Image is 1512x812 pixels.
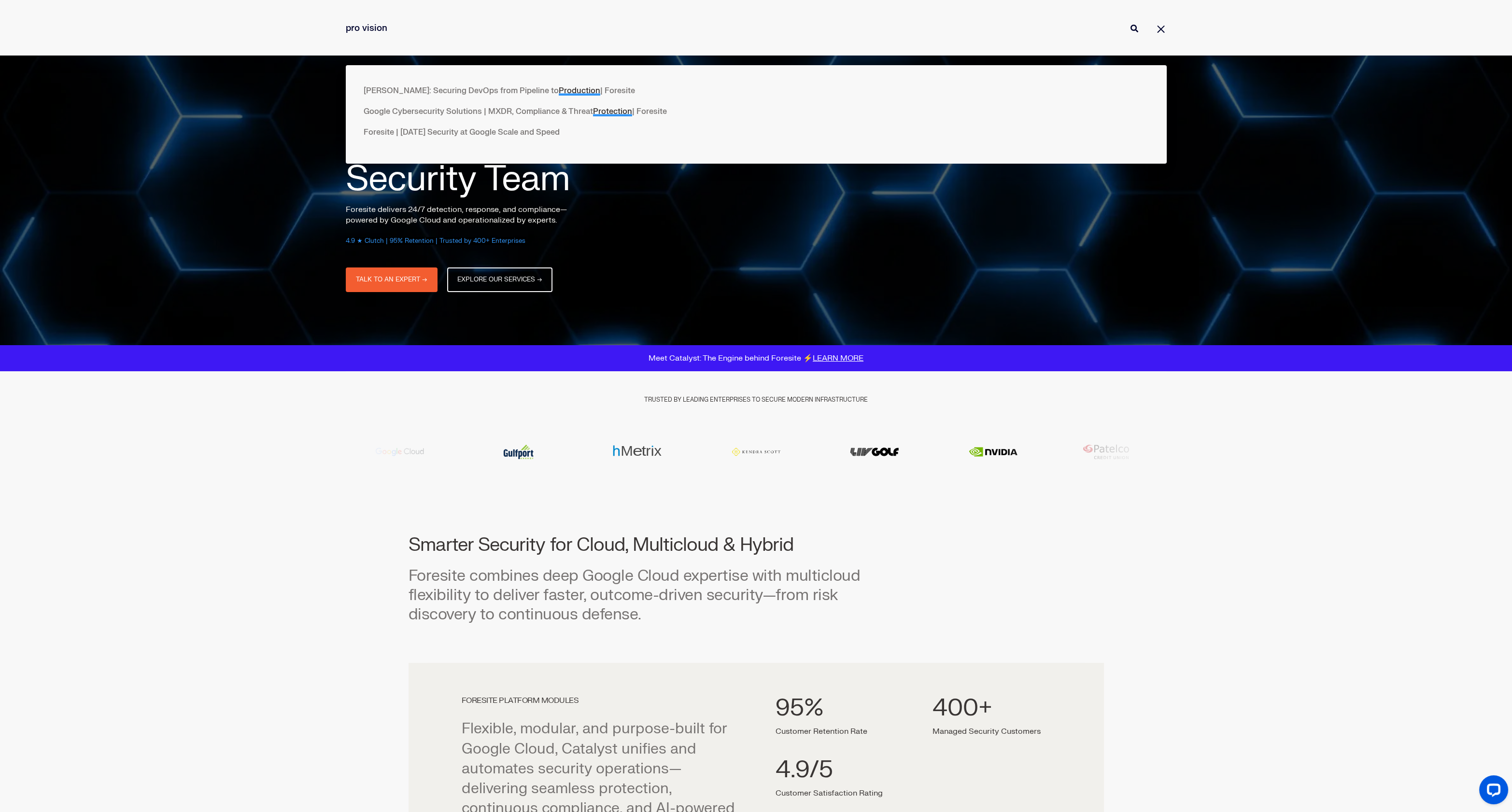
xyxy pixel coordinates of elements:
[346,204,587,225] p: Foresite delivers 24/7 detection, response, and compliance—powered by Google Cloud and operationa...
[462,697,737,704] h4: FORESITE PLATFORM MODULES
[593,107,632,116] span: Protection
[346,267,438,292] a: TALK TO AN EXPERT →
[352,437,448,466] img: Google Cloud logo
[701,437,810,466] div: 10 / 20
[1155,23,1167,34] a: Close Search
[409,534,866,557] h2: Smarter Security for Cloud, Multicloud & Hybrid
[589,443,686,461] img: hMetrix logo
[447,267,552,292] a: EXPLORE OUR SERVICES →
[776,758,883,782] div: 4.9/5
[939,437,1048,466] div: 12 / 20
[945,437,1042,466] img: Nvidia logo
[355,80,1157,100] a: [PERSON_NAME]: Securing DevOps from Pipeline toProduction| Foresite
[813,353,863,363] a: LEARN MORE
[1058,437,1167,466] div: 13 / 20
[583,443,692,461] div: 9 / 20
[409,566,866,624] h3: Foresite combines deep Google Cloud expertise with multicloud flexibility to deliver faster, outc...
[1063,437,1160,466] img: Patelco Credit Union logo
[1471,771,1512,812] iframe: LiveChat chat widget
[776,728,883,735] p: Customer Retention Rate
[707,437,804,466] img: Kendra Scott logo
[464,437,573,466] div: 8 / 20
[933,728,1041,735] p: Managed Security Customers
[345,437,454,466] div: 7 / 20
[933,697,1041,720] div: 400+
[776,697,883,720] div: 95%
[346,237,525,245] span: 4.9 ★ Clutch | 95% Retention | Trusted by 400+ Enterprises
[776,789,883,797] p: Customer Satisfaction Rating
[820,437,929,466] div: 11 / 20
[826,437,923,466] img: Liv Golf logo
[355,121,1157,142] a: Foresite | [DATE] Security at Google Scale and Speed
[1129,23,1140,34] button: Perform Search
[470,437,567,466] img: Gulfport Energy logo
[355,100,1157,121] a: Google Cybersecurity Solutions | MXDR, Compliance & ThreatProtection| Foresite
[644,396,868,404] span: TRUSTED BY LEADING ENTERPRISES TO SECURE MODERN INFRASTRUCTURE
[559,86,600,96] span: Production
[649,353,863,363] span: Meet Catalyst: The Engine behind Foresite ⚡️
[346,15,1167,41] input: Enter search Term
